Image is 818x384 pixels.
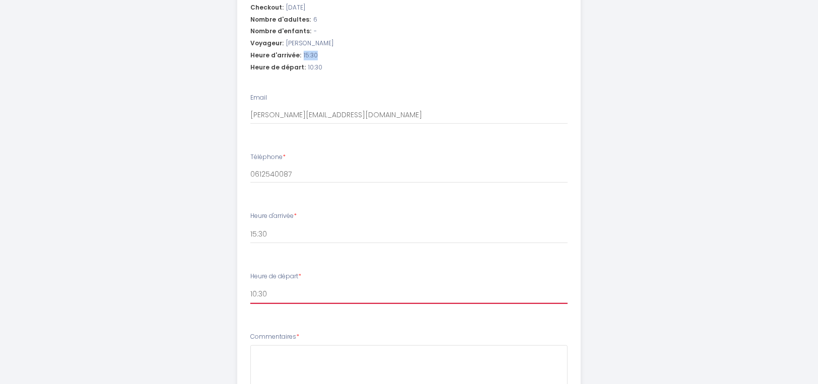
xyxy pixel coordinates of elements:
[250,39,284,48] span: Voyageur:
[286,3,305,13] span: [DATE]
[250,27,311,36] span: Nombre d'enfants:
[250,152,286,162] label: Téléphone
[250,332,299,342] label: Commentaires
[313,15,317,25] span: 6
[308,63,322,72] span: 10:30
[250,15,311,25] span: Nombre d'adultes:
[250,63,306,72] span: Heure de départ:
[314,27,317,36] span: -
[250,211,297,221] label: Heure d'arrivée
[250,93,267,103] label: Email
[250,51,301,60] span: Heure d'arrivée:
[250,272,301,281] label: Heure de départ
[304,51,318,60] span: 15:30
[250,3,284,13] span: Checkout:
[286,39,333,48] span: [PERSON_NAME]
